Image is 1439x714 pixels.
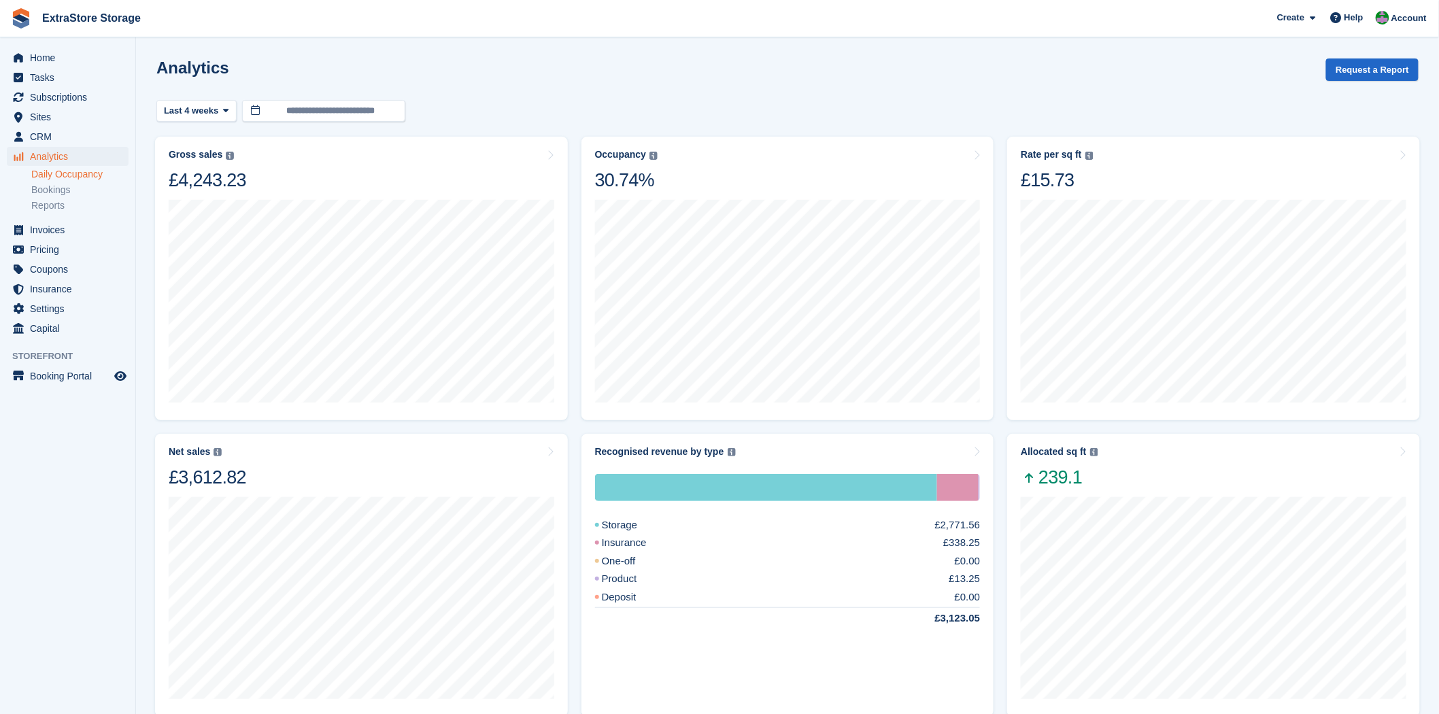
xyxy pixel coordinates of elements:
span: Last 4 weeks [164,104,218,118]
h2: Analytics [156,58,229,77]
a: Preview store [112,368,129,384]
img: icon-info-grey-7440780725fd019a000dd9b08b2336e03edf1995a4989e88bcd33f0948082b44.svg [214,448,222,456]
div: Deposit [595,590,669,605]
div: Rate per sq ft [1021,149,1081,160]
a: menu [7,260,129,279]
a: Daily Occupancy [31,168,129,181]
div: £2,771.56 [935,517,981,533]
a: Bookings [31,184,129,197]
div: £0.00 [955,590,981,605]
span: Subscriptions [30,88,112,107]
div: One-off [595,554,668,569]
a: ExtraStore Storage [37,7,146,29]
a: Reports [31,199,129,212]
div: Recognised revenue by type [595,446,724,458]
span: 239.1 [1021,466,1098,489]
div: Product [595,571,670,587]
div: Allocated sq ft [1021,446,1086,458]
div: Gross sales [169,149,222,160]
a: menu [7,240,129,259]
a: menu [7,147,129,166]
span: Coupons [30,260,112,279]
span: Home [30,48,112,67]
div: Insurance [595,535,679,551]
a: menu [7,127,129,146]
div: Occupancy [595,149,646,160]
button: Request a Report [1326,58,1419,81]
img: icon-info-grey-7440780725fd019a000dd9b08b2336e03edf1995a4989e88bcd33f0948082b44.svg [649,152,658,160]
div: £4,243.23 [169,169,246,192]
div: £338.25 [943,535,980,551]
img: Grant Daniel [1376,11,1389,24]
a: menu [7,107,129,126]
span: Capital [30,319,112,338]
span: Analytics [30,147,112,166]
div: £3,123.05 [902,611,981,626]
a: menu [7,279,129,299]
div: £15.73 [1021,169,1093,192]
img: icon-info-grey-7440780725fd019a000dd9b08b2336e03edf1995a4989e88bcd33f0948082b44.svg [1085,152,1094,160]
span: Insurance [30,279,112,299]
a: menu [7,68,129,87]
a: menu [7,367,129,386]
span: CRM [30,127,112,146]
span: Storefront [12,350,135,363]
div: Net sales [169,446,210,458]
img: icon-info-grey-7440780725fd019a000dd9b08b2336e03edf1995a4989e88bcd33f0948082b44.svg [226,152,234,160]
span: Account [1391,12,1427,25]
span: Booking Portal [30,367,112,386]
div: 30.74% [595,169,658,192]
div: £3,612.82 [169,466,246,489]
span: Tasks [30,68,112,87]
span: Pricing [30,240,112,259]
a: menu [7,299,129,318]
button: Last 4 weeks [156,100,237,122]
div: Storage [595,474,937,501]
span: Help [1344,11,1364,24]
div: £0.00 [955,554,981,569]
a: menu [7,220,129,239]
span: Create [1277,11,1304,24]
div: £13.25 [949,571,980,587]
div: Storage [595,517,671,533]
img: icon-info-grey-7440780725fd019a000dd9b08b2336e03edf1995a4989e88bcd33f0948082b44.svg [1090,448,1098,456]
span: Sites [30,107,112,126]
div: Insurance [937,474,979,501]
a: menu [7,319,129,338]
span: Settings [30,299,112,318]
img: icon-info-grey-7440780725fd019a000dd9b08b2336e03edf1995a4989e88bcd33f0948082b44.svg [728,448,736,456]
a: menu [7,88,129,107]
div: Product [979,474,980,501]
a: menu [7,48,129,67]
img: stora-icon-8386f47178a22dfd0bd8f6a31ec36ba5ce8667c1dd55bd0f319d3a0aa187defe.svg [11,8,31,29]
span: Invoices [30,220,112,239]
